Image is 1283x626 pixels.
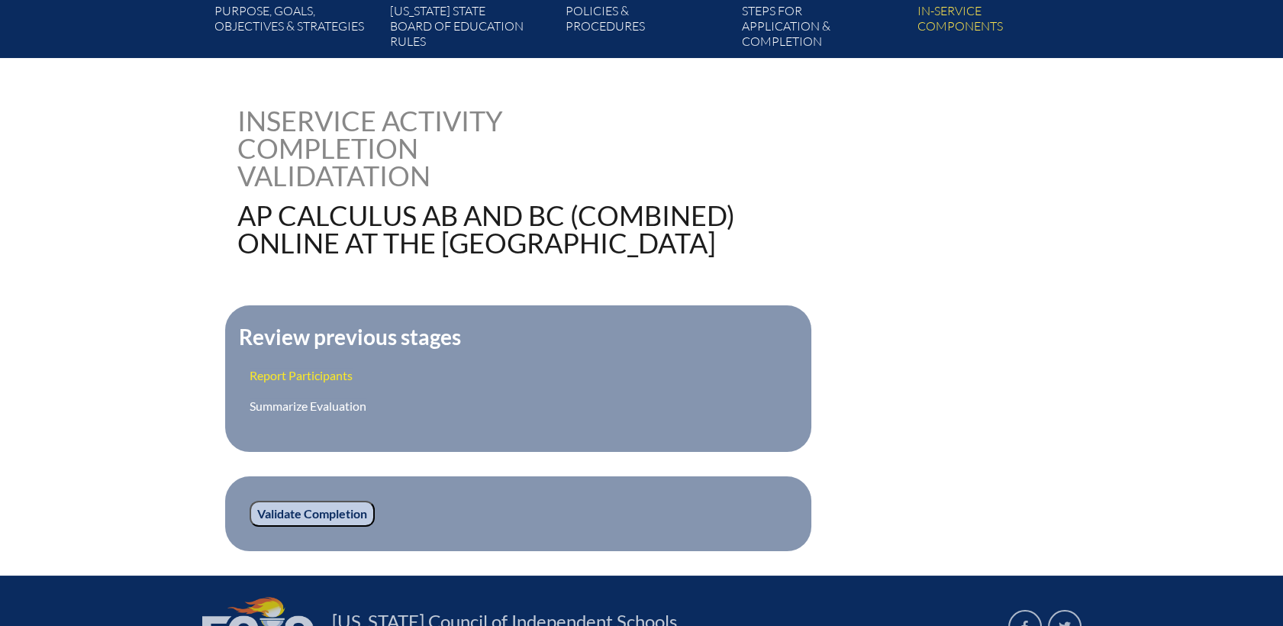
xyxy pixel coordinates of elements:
a: Report Participants [250,368,353,382]
legend: Review previous stages [237,324,463,350]
h1: Inservice Activity Completion Validatation [237,107,545,189]
input: Validate Completion [250,501,375,527]
h1: AP Calculus AB and BC (combined) Online at the [GEOGRAPHIC_DATA] [237,202,739,257]
a: Summarize Evaluation [250,399,366,413]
